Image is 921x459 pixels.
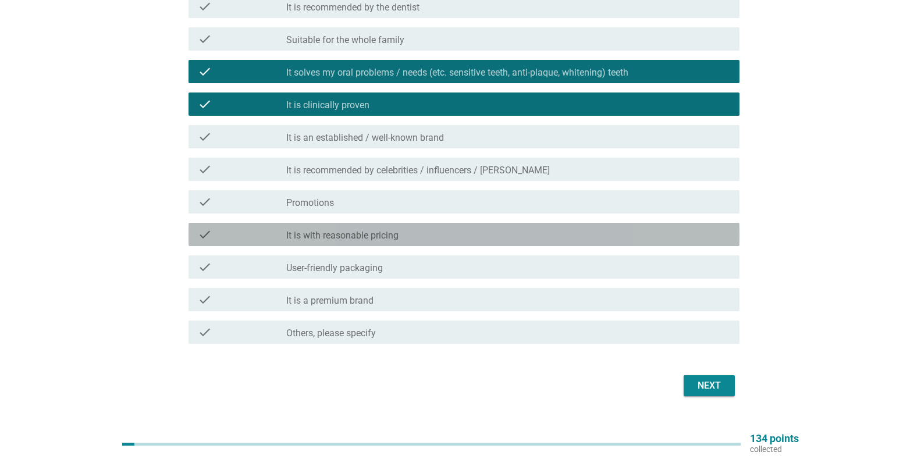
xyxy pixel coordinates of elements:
[198,162,212,176] i: check
[286,34,404,46] label: Suitable for the whole family
[286,165,550,176] label: It is recommended by celebrities / influencers / [PERSON_NAME]
[684,375,735,396] button: Next
[198,195,212,209] i: check
[198,97,212,111] i: check
[198,227,212,241] i: check
[198,260,212,274] i: check
[750,433,799,444] p: 134 points
[286,132,444,144] label: It is an established / well-known brand
[286,2,419,13] label: It is recommended by the dentist
[286,328,376,339] label: Others, please specify
[198,325,212,339] i: check
[286,197,334,209] label: Promotions
[286,295,374,307] label: It is a premium brand
[198,32,212,46] i: check
[750,444,799,454] p: collected
[198,65,212,79] i: check
[286,67,628,79] label: It solves my oral problems / needs (etc. sensitive teeth, anti-plaque, whitening) teeth
[198,293,212,307] i: check
[198,130,212,144] i: check
[693,379,726,393] div: Next
[286,99,369,111] label: It is clinically proven
[286,262,383,274] label: User-friendly packaging
[286,230,399,241] label: It is with reasonable pricing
